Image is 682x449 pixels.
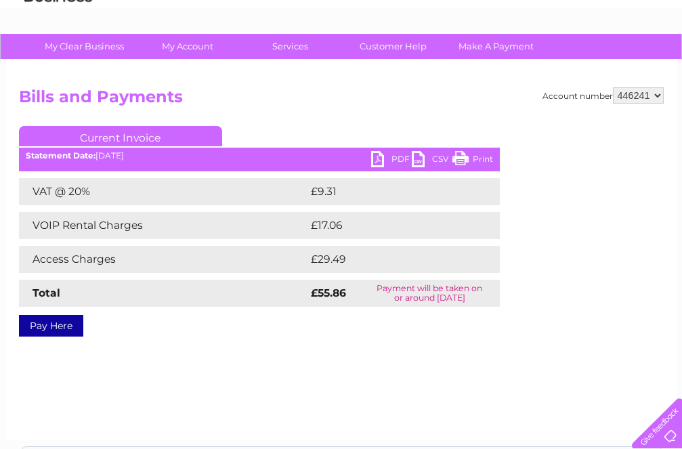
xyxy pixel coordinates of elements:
div: Account number [542,87,664,104]
a: My Clear Business [28,34,140,59]
a: Print [452,151,493,171]
a: PDF [371,151,412,171]
a: Energy [477,58,507,68]
a: Services [234,34,346,59]
td: Access Charges [19,246,307,273]
b: Statement Date: [26,150,95,161]
a: Pay Here [19,315,83,337]
td: £9.31 [307,178,467,205]
td: Payment will be taken on or around [DATE] [360,280,500,307]
h2: Bills and Payments [19,87,664,113]
td: VAT @ 20% [19,178,307,205]
strong: Total [33,286,60,299]
a: My Account [131,34,243,59]
a: 0333 014 3131 [427,7,520,24]
a: Customer Help [337,34,449,59]
a: Water [444,58,469,68]
a: Make A Payment [440,34,552,59]
a: Current Invoice [19,126,222,146]
a: Log out [637,58,669,68]
td: VOIP Rental Charges [19,212,307,239]
td: £29.49 [307,246,473,273]
div: Clear Business is a trading name of Verastar Limited (registered in [GEOGRAPHIC_DATA] No. 3667643... [22,7,662,66]
a: Telecoms [515,58,556,68]
img: logo.png [24,35,93,77]
strong: £55.86 [311,286,346,299]
a: Blog [564,58,584,68]
a: CSV [412,151,452,171]
td: £17.06 [307,212,471,239]
a: Contact [592,58,625,68]
div: [DATE] [19,151,500,161]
